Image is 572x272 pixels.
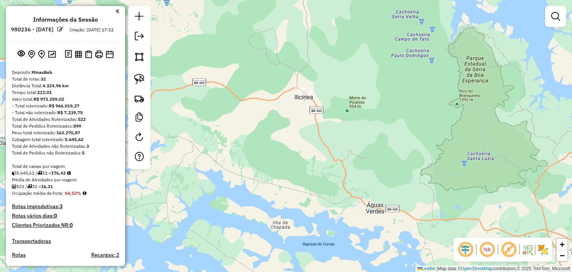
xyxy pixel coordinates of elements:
div: Criação: [DATE] 17:52 [67,26,117,33]
strong: 16,31 [41,184,53,189]
div: Total de Pedidos Roteirizados: [12,123,119,129]
div: Total de rotas: [12,76,119,82]
strong: R$ 7.239,75 [57,110,83,115]
div: Depósito: [12,69,119,76]
div: Total de Atividades não Roteirizadas: [12,143,119,150]
div: - Total não roteirizado: [12,109,119,116]
button: Disponibilidade de veículos [104,49,115,60]
a: Criar modelo [132,110,147,126]
strong: 0 [70,222,73,228]
a: Zoom in [556,239,568,250]
a: Exibir filtros [548,9,563,24]
span: Ocupação média da frota: [12,190,63,196]
h6: 980236 - [DATE] [11,26,54,33]
i: Cubagem total roteirizado [12,171,16,175]
strong: 5.645,62 [65,137,83,142]
i: Total de rotas [27,184,32,189]
div: Valor total: [12,96,119,103]
strong: 5 [82,150,85,156]
img: Selecionar atividades - polígono [134,51,144,62]
strong: 849 [73,123,81,129]
img: Fluxo de ruas [521,244,533,256]
span: Exibir rótulo [500,241,518,259]
div: 5.645,62 / 32 = [12,170,119,176]
div: Distância Total: [12,82,119,89]
img: Selecionar atividades - laço [134,74,144,84]
button: Imprimir Rotas [93,49,104,60]
img: Exibir/Ocultar setores [537,244,549,256]
h4: Recargas: 2 [91,252,119,258]
a: Leaflet [417,266,435,271]
span: − [560,251,565,260]
div: Total de Atividades Roteirizadas: [12,116,119,123]
span: | [436,266,438,271]
i: Meta Caixas/viagem: 1,00 Diferença: 175,43 [67,171,71,175]
div: Cubagem total roteirizado: [12,136,119,143]
a: Clique aqui para minimizar o painel [115,7,119,15]
strong: R$ 973.259,02 [34,96,64,102]
strong: MinasBeb [32,69,52,75]
h4: Transportadoras [12,238,119,244]
strong: 32 [41,76,46,82]
strong: 522 [78,116,86,122]
h4: Rotas improdutivas: [12,203,119,210]
em: Média calculada utilizando a maior ocupação (%Peso ou %Cubagem) de cada rota da sessão. Rotas cro... [83,191,86,196]
a: Rotas [12,252,26,258]
div: - Total roteirizado: [12,103,119,109]
strong: 211:01 [37,90,52,95]
img: Criar rota [134,93,144,104]
strong: 176,43 [51,170,66,176]
button: Centralizar mapa no depósito ou ponto de apoio [26,49,36,60]
button: Exibir sessão original [16,48,26,60]
button: Visualizar relatório de Roteirização [73,49,83,59]
span: Ocultar deslocamento [457,241,474,259]
a: Reroteirizar Sessão [132,129,147,146]
div: Tempo total: [12,89,119,96]
strong: 3 [60,203,63,210]
a: Nova sessão e pesquisa [132,9,147,26]
strong: R$ 966.019,27 [49,103,79,109]
div: Média de Atividades por viagem: [12,176,119,183]
h4: Informações da Sessão [33,16,98,23]
div: Map data © contributors,© 2025 TomTom, Microsoft [416,266,572,272]
span: Ocultar NR [478,241,496,259]
div: Total de caixas por viagem: [12,163,119,170]
button: Adicionar Atividades [36,49,47,60]
strong: 4.324,96 km [42,83,69,88]
a: Zoom out [556,250,568,261]
h4: Rotas vários dias: [12,213,119,219]
h4: Clientes Priorizados NR: [12,222,119,228]
a: Criar rota [131,90,147,107]
a: Exportar sessão [132,29,147,46]
strong: 163.270,87 [56,130,80,135]
i: Total de rotas [37,171,42,175]
i: Total de Atividades [12,184,16,189]
div: 522 / 32 = [12,183,119,190]
strong: 3 [86,143,89,149]
span: + [560,240,565,249]
div: Total de Pedidos não Roteirizados: [12,150,119,156]
div: Atividade não roteirizada - SUP GERALDO VILELA [294,87,313,95]
div: Peso total roteirizado: [12,129,119,136]
strong: 64,52% [65,190,81,196]
strong: 0 [54,212,57,219]
button: Otimizar todas as rotas [47,49,57,59]
button: Visualizar Romaneio [83,49,93,60]
em: Alterar nome da sessão [57,26,63,32]
a: OpenStreetMap [461,266,493,271]
button: Logs desbloquear sessão [63,49,73,60]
